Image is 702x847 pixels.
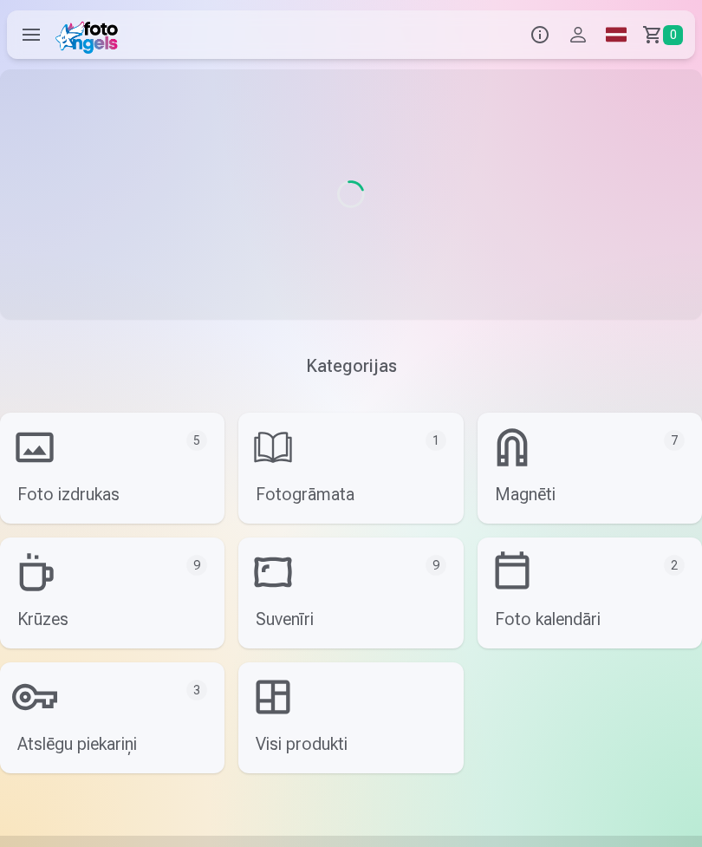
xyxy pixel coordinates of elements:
div: 3 [186,680,207,700]
a: Grozs0 [635,10,695,59]
a: Visi produkti [238,662,463,773]
a: Magnēti7 [478,413,702,524]
a: Global [597,10,635,59]
a: Foto kalendāri2 [478,538,702,648]
div: 7 [664,430,685,451]
div: 9 [186,555,207,576]
div: 1 [426,430,446,451]
a: Fotogrāmata1 [238,413,463,524]
div: 9 [426,555,446,576]
span: 0 [663,25,683,45]
a: Suvenīri9 [238,538,463,648]
img: /fa1 [55,16,124,54]
button: Profils [559,10,597,59]
div: 5 [186,430,207,451]
div: 2 [664,555,685,576]
button: Info [521,10,559,59]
